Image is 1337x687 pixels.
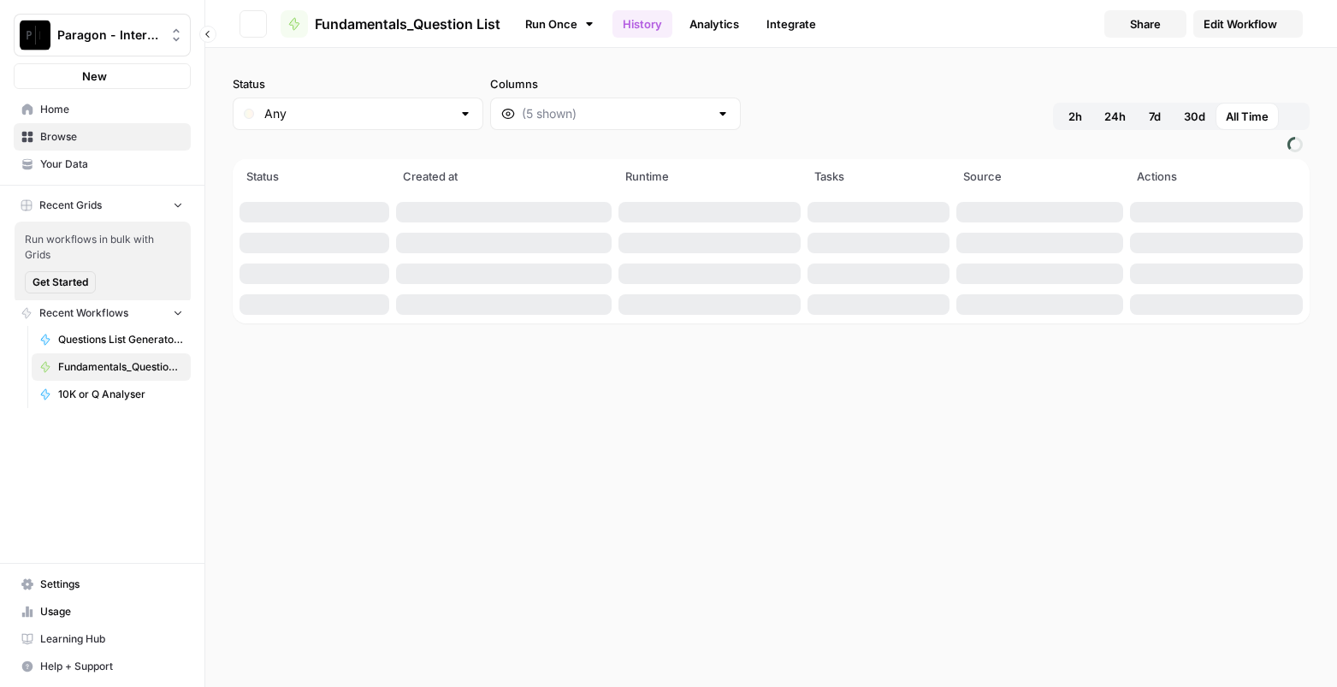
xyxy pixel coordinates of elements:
[39,305,128,321] span: Recent Workflows
[522,105,709,122] input: (5 shown)
[58,359,183,375] span: Fundamentals_Question List
[315,14,500,34] span: Fundamentals_Question List
[32,326,191,353] a: Questions List Generator 2.0
[40,631,183,647] span: Learning Hub
[40,604,183,619] span: Usage
[281,10,500,38] a: Fundamentals_Question List
[14,192,191,218] button: Recent Grids
[40,129,183,145] span: Browse
[615,159,804,197] th: Runtime
[233,75,483,92] label: Status
[25,271,96,293] button: Get Started
[679,10,749,38] a: Analytics
[393,159,615,197] th: Created at
[756,10,826,38] a: Integrate
[39,198,102,213] span: Recent Grids
[14,123,191,151] a: Browse
[40,659,183,674] span: Help + Support
[25,232,180,263] span: Run workflows in bulk with Grids
[14,571,191,598] a: Settings
[40,102,183,117] span: Home
[20,20,50,50] img: Paragon - Internal Usage Logo
[40,577,183,592] span: Settings
[14,63,191,89] button: New
[236,159,393,197] th: Status
[58,332,183,347] span: Questions List Generator 2.0
[82,68,107,85] span: New
[57,27,161,44] span: Paragon - Internal Usage
[804,159,953,197] th: Tasks
[14,625,191,653] a: Learning Hub
[14,151,191,178] a: Your Data
[14,598,191,625] a: Usage
[14,653,191,680] button: Help + Support
[58,387,183,402] span: 10K or Q Analyser
[14,300,191,326] button: Recent Workflows
[490,75,741,92] label: Columns
[40,157,183,172] span: Your Data
[14,96,191,123] a: Home
[32,353,191,381] a: Fundamentals_Question List
[264,105,452,122] input: Any
[612,10,672,38] a: History
[514,9,606,38] a: Run Once
[14,14,191,56] button: Workspace: Paragon - Internal Usage
[33,275,88,290] span: Get Started
[32,381,191,408] a: 10K or Q Analyser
